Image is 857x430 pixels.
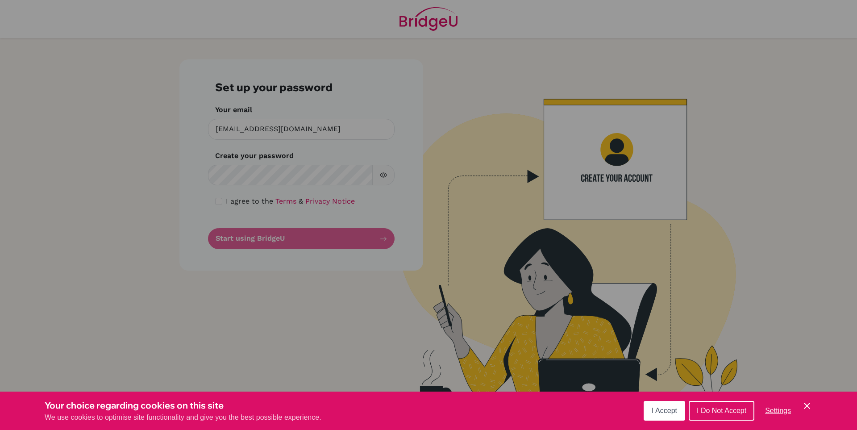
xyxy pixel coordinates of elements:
button: Save and close [802,401,812,411]
span: I Do Not Accept [697,407,746,414]
span: Settings [765,407,791,414]
h3: Your choice regarding cookies on this site [45,399,321,412]
button: I Do Not Accept [689,401,754,421]
button: Settings [758,402,798,420]
p: We use cookies to optimise site functionality and give you the best possible experience. [45,412,321,423]
button: I Accept [644,401,685,421]
span: I Accept [652,407,677,414]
